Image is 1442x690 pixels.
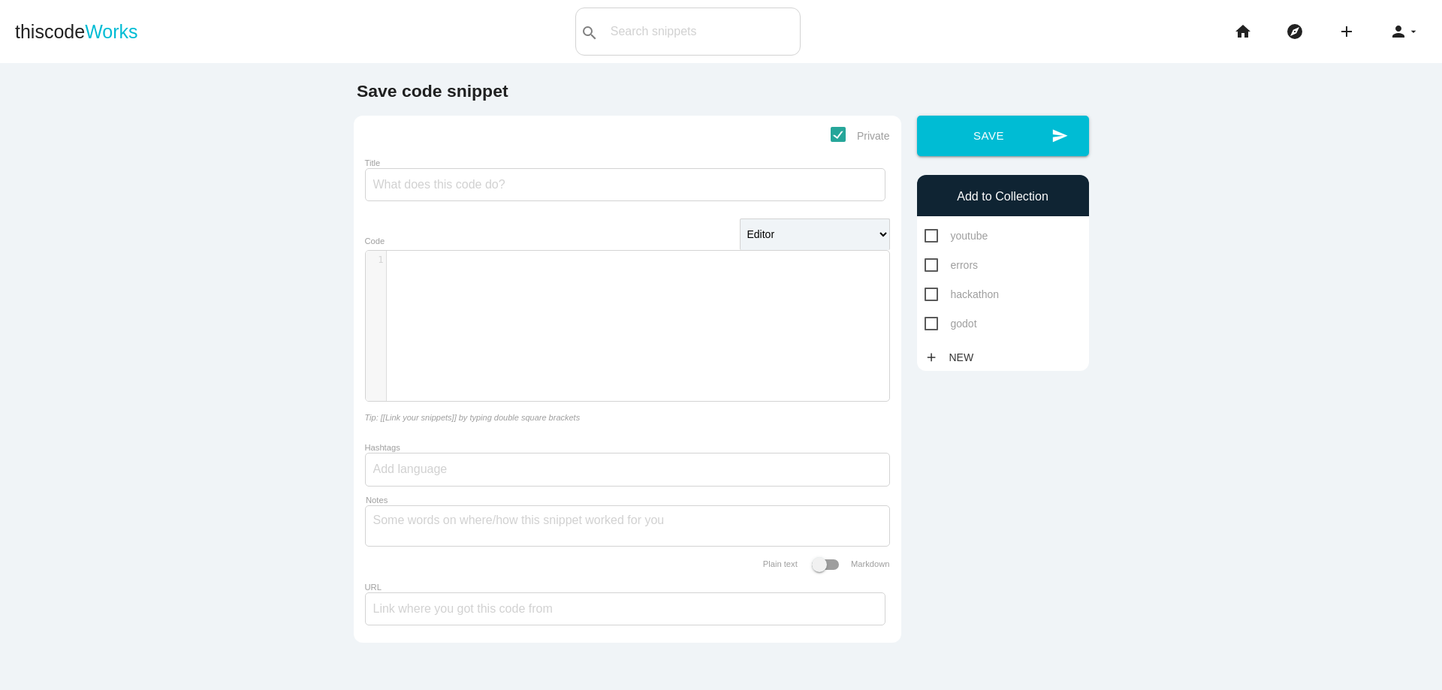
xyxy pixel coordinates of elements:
[15,8,138,56] a: thiscodeWorks
[357,81,508,101] b: Save code snippet
[365,158,381,167] label: Title
[581,9,599,57] i: search
[576,8,603,55] button: search
[603,16,800,47] input: Search snippets
[925,227,988,246] span: youtube
[1407,8,1419,56] i: arrow_drop_down
[365,413,581,422] i: Tip: [[Link your snippets]] by typing double square brackets
[85,21,137,42] span: Works
[365,237,385,246] label: Code
[1286,8,1304,56] i: explore
[365,443,400,452] label: Hashtags
[763,559,890,568] label: Plain text Markdown
[1234,8,1252,56] i: home
[366,254,386,267] div: 1
[925,344,982,371] a: addNew
[365,168,885,201] input: What does this code do?
[366,496,388,505] label: Notes
[925,190,1081,203] h6: Add to Collection
[831,127,890,146] span: Private
[365,583,382,592] label: URL
[373,453,463,485] input: Add language
[917,116,1089,156] button: sendSave
[925,285,1000,304] span: hackathon
[925,256,979,275] span: errors
[925,344,938,371] i: add
[1389,8,1407,56] i: person
[925,315,977,333] span: godot
[1338,8,1356,56] i: add
[365,592,885,625] input: Link where you got this code from
[1051,116,1068,156] i: send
